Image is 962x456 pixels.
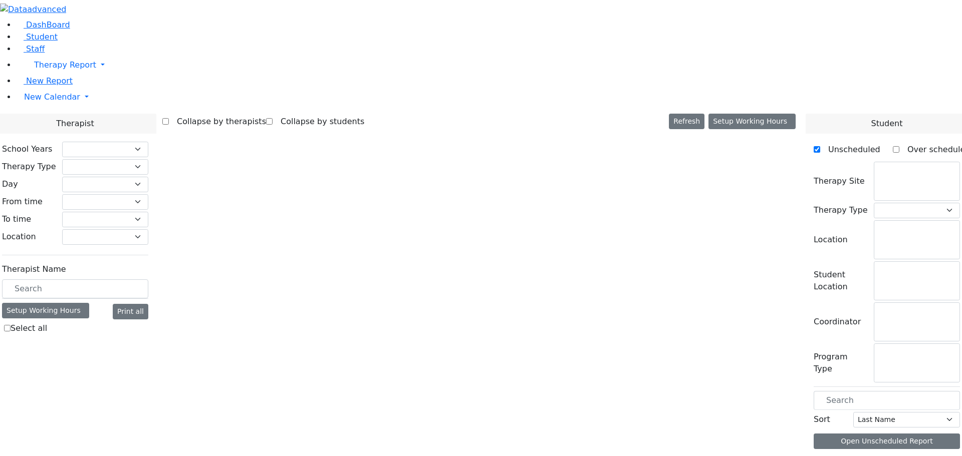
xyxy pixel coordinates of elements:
[56,118,94,130] span: Therapist
[814,433,960,449] button: Open Unscheduled Report
[26,32,58,42] span: Student
[814,413,830,425] label: Sort
[708,114,796,129] button: Setup Working Hours
[669,114,704,129] button: Refresh
[16,55,962,75] a: Therapy Report
[814,175,865,187] label: Therapy Site
[11,322,47,334] label: Select all
[273,114,364,130] label: Collapse by students
[113,304,148,319] button: Print all
[26,44,45,54] span: Staff
[820,142,880,158] label: Unscheduled
[2,196,43,208] label: From time
[16,32,58,42] a: Student
[814,269,868,293] label: Student Location
[16,87,962,107] a: New Calendar
[24,92,80,102] span: New Calendar
[2,263,66,275] label: Therapist Name
[2,143,52,155] label: School Years
[2,178,18,190] label: Day
[16,20,70,30] a: DashBoard
[16,44,45,54] a: Staff
[814,316,861,328] label: Coordinator
[169,114,266,130] label: Collapse by therapists
[26,76,73,86] span: New Report
[2,303,89,318] div: Setup Working Hours
[2,213,31,225] label: To time
[871,118,902,130] span: Student
[2,231,36,243] label: Location
[16,76,73,86] a: New Report
[2,161,56,173] label: Therapy Type
[814,391,960,410] input: Search
[34,60,96,70] span: Therapy Report
[2,279,148,298] input: Search
[814,234,848,246] label: Location
[26,20,70,30] span: DashBoard
[814,351,868,375] label: Program Type
[814,204,868,216] label: Therapy Type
